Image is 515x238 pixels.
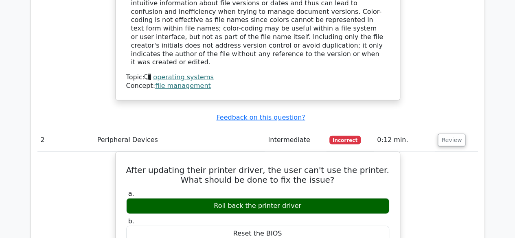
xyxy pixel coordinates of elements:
[329,136,361,144] span: Incorrect
[153,73,213,81] a: operating systems
[128,217,134,225] span: b.
[265,129,326,152] td: Intermediate
[126,198,389,214] div: Roll back the printer driver
[94,129,265,152] td: Peripheral Devices
[374,129,434,152] td: 0:12 min.
[126,82,389,90] div: Concept:
[37,129,94,152] td: 2
[155,82,211,90] a: file management
[126,73,389,82] div: Topic:
[438,134,465,146] button: Review
[216,114,305,121] a: Feedback on this question?
[128,190,134,197] span: a.
[125,165,390,185] h5: After updating their printer driver, the user can't use the printer. What should be done to fix t...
